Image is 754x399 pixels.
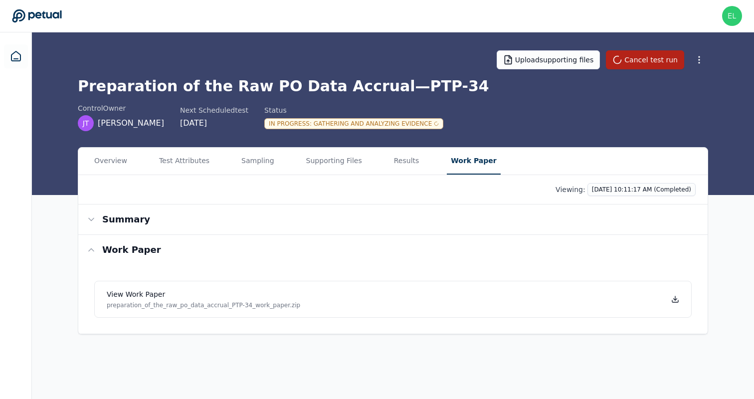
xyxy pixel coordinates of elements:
button: Test Attributes [155,148,213,175]
button: Cancel test run [606,50,684,69]
span: JT [83,118,89,128]
button: Overview [90,148,131,175]
img: eliot+klaviyo@petual.ai [722,6,742,26]
div: Status [264,105,443,115]
div: [DATE] [180,117,248,129]
div: control Owner [78,103,164,113]
button: Results [390,148,423,175]
span: [PERSON_NAME] [98,117,164,129]
button: [DATE] 10:11:17 AM (Completed) [587,183,696,196]
div: Next Scheduled test [180,105,248,115]
p: preparation_of_the_raw_po_data_accrual_PTP-34_work_paper.zip [107,301,300,309]
button: Supporting Files [302,148,366,175]
a: Go to Dashboard [12,9,62,23]
h4: View work paper [107,289,300,299]
h3: Summary [102,212,150,226]
button: Work paper [78,235,708,265]
button: Work Paper [447,148,500,175]
h1: Preparation of the Raw PO Data Accrual — PTP-34 [78,77,708,95]
p: Viewing: [556,185,585,195]
button: Summary [78,204,708,234]
button: More Options [690,51,708,69]
button: Uploadsupporting files [497,50,600,69]
h3: Work paper [102,243,161,257]
div: In Progress : Gathering and Analyzing Evidence [264,118,443,129]
a: Dashboard [4,44,28,68]
button: Sampling [237,148,278,175]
